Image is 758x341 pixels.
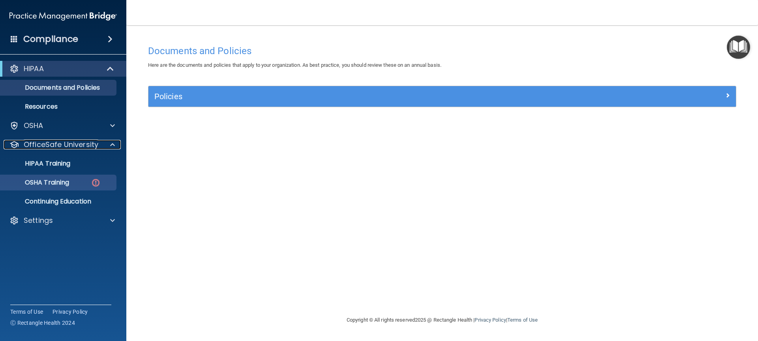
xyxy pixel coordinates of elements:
[9,216,115,225] a: Settings
[5,103,113,111] p: Resources
[148,46,736,56] h4: Documents and Policies
[24,216,53,225] p: Settings
[5,179,69,187] p: OSHA Training
[727,36,750,59] button: Open Resource Center
[154,90,730,103] a: Policies
[298,307,586,333] div: Copyright © All rights reserved 2025 @ Rectangle Health | |
[23,34,78,45] h4: Compliance
[53,308,88,316] a: Privacy Policy
[91,178,101,188] img: danger-circle.6113f641.png
[9,8,117,24] img: PMB logo
[5,84,113,92] p: Documents and Policies
[10,319,75,327] span: Ⓒ Rectangle Health 2024
[24,121,43,130] p: OSHA
[9,140,115,149] a: OfficeSafe University
[24,64,44,73] p: HIPAA
[10,308,43,316] a: Terms of Use
[24,140,98,149] p: OfficeSafe University
[5,160,70,168] p: HIPAA Training
[507,317,538,323] a: Terms of Use
[9,121,115,130] a: OSHA
[5,198,113,205] p: Continuing Education
[148,62,441,68] span: Here are the documents and policies that apply to your organization. As best practice, you should...
[9,64,114,73] a: HIPAA
[475,317,506,323] a: Privacy Policy
[154,92,583,101] h5: Policies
